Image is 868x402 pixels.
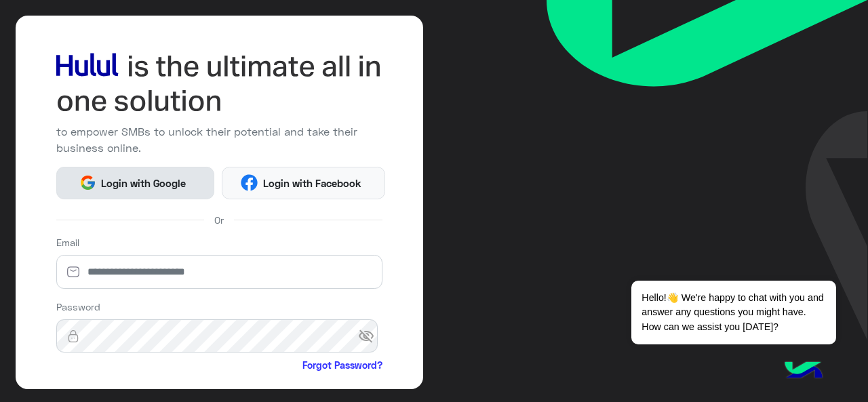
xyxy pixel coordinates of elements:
a: Forgot Password? [302,358,382,372]
button: Login with Google [56,167,214,199]
label: Password [56,300,100,314]
p: to empower SMBs to unlock their potential and take their business online. [56,123,383,157]
img: Google [79,174,96,191]
span: Or [214,213,224,227]
img: hululLoginTitle_EN.svg [56,49,383,119]
img: hulul-logo.png [780,348,827,395]
img: email [56,265,90,279]
img: Facebook [241,174,258,191]
span: Hello!👋 We're happy to chat with you and answer any questions you might have. How can we assist y... [631,281,835,344]
img: lock [56,329,90,343]
label: Email [56,235,79,249]
span: visibility_off [358,324,382,348]
span: Login with Google [96,176,191,191]
span: Login with Facebook [258,176,366,191]
button: Login with Facebook [222,167,385,199]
